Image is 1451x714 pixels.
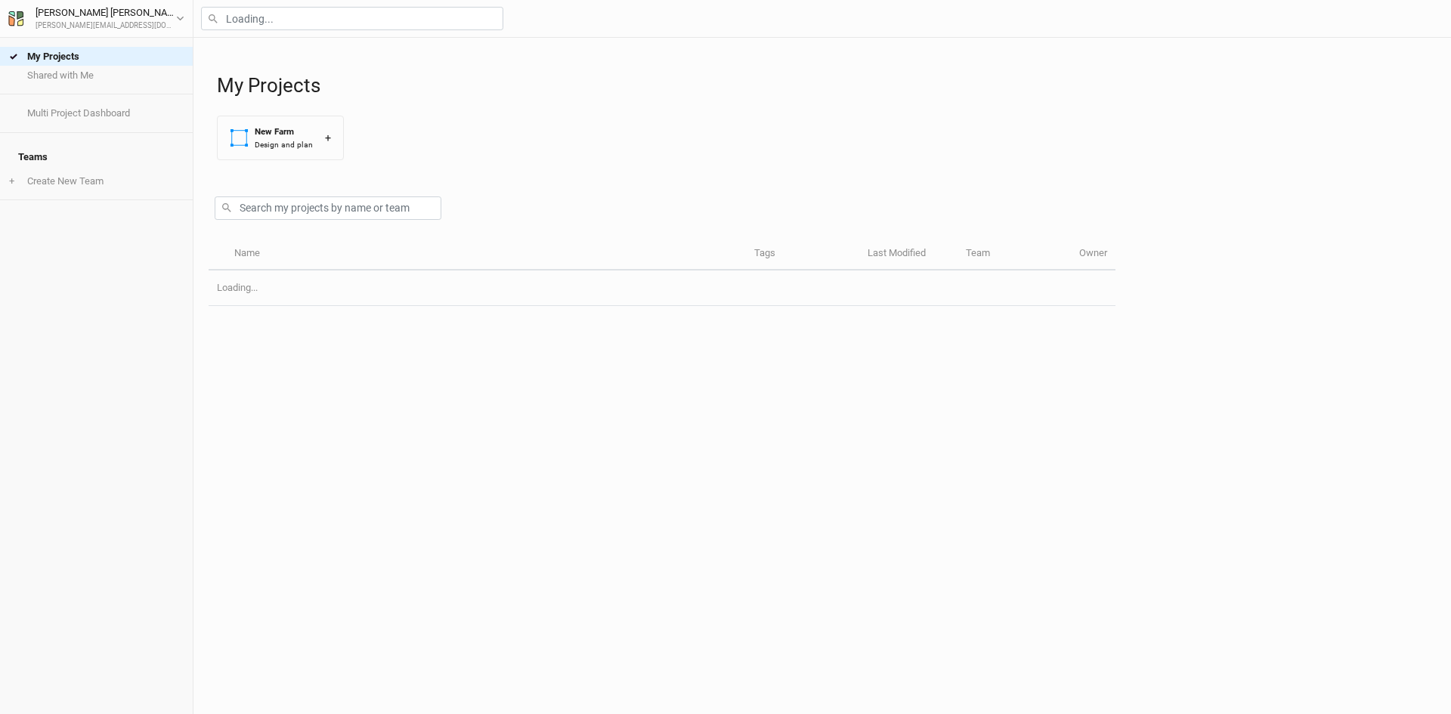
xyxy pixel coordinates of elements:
[209,270,1115,306] td: Loading...
[36,20,176,32] div: [PERSON_NAME][EMAIL_ADDRESS][DOMAIN_NAME]
[9,175,14,187] span: +
[217,116,344,160] button: New FarmDesign and plan+
[36,5,176,20] div: [PERSON_NAME] [PERSON_NAME]
[255,139,313,150] div: Design and plan
[958,238,1071,270] th: Team
[201,7,503,30] input: Loading...
[859,238,958,270] th: Last Modified
[8,5,185,32] button: [PERSON_NAME] [PERSON_NAME][PERSON_NAME][EMAIL_ADDRESS][DOMAIN_NAME]
[255,125,313,138] div: New Farm
[9,142,184,172] h4: Teams
[217,74,1436,97] h1: My Projects
[325,130,331,146] div: +
[746,238,859,270] th: Tags
[1071,238,1115,270] th: Owner
[225,238,745,270] th: Name
[215,196,441,220] input: Search my projects by name or team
